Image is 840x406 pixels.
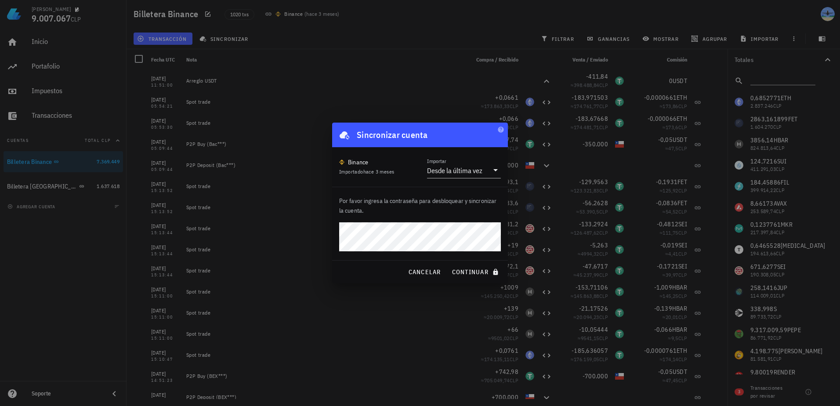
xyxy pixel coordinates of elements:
img: 270.png [339,159,344,165]
div: Sincronizar cuenta [357,128,428,142]
div: ImportarDesde la última vez [427,163,501,178]
span: cancelar [408,268,441,276]
button: continuar [448,264,504,280]
span: hace 3 meses [363,168,395,175]
div: Binance [348,158,369,167]
span: Importado [339,168,394,175]
span: continuar [452,268,501,276]
button: cancelar [404,264,444,280]
p: Por favor ingresa la contraseña para desbloquear y sincronizar la cuenta. [339,196,501,215]
label: Importar [427,158,446,164]
div: Desde la última vez [427,166,482,175]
